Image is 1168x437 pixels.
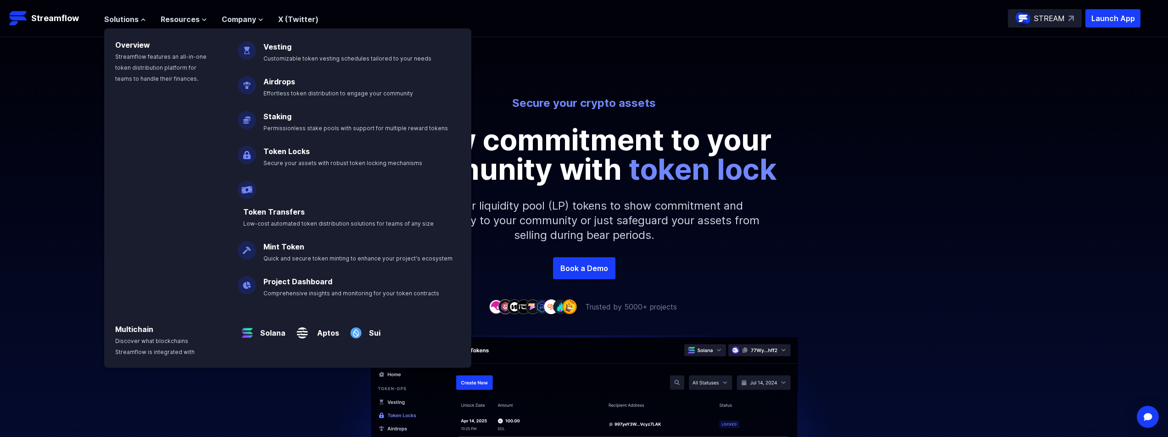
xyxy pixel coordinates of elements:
img: top-right-arrow.svg [1068,16,1074,21]
span: Discover what blockchains Streamflow is integrated with [115,337,195,355]
img: Streamflow Logo [9,9,28,28]
img: Project Dashboard [238,269,256,294]
a: Streamflow [9,9,95,28]
span: Effortless token distribution to engage your community [263,90,413,97]
span: Permissionless stake pools with support for multiple reward tokens [263,125,448,132]
img: company-5 [525,299,540,314]
button: Launch App [1085,9,1140,28]
a: Sui [365,320,380,338]
span: Company [222,14,256,25]
a: Project Dashboard [263,277,332,286]
a: Airdrops [263,77,295,86]
a: Overview [115,40,150,50]
a: Multichain [115,325,153,334]
img: company-3 [507,299,522,314]
span: Resources [161,14,200,25]
a: Staking [263,112,291,121]
img: Vesting [238,34,256,60]
button: Solutions [104,14,146,25]
span: Solutions [104,14,139,25]
span: Streamflow features an all-in-one token distribution platform for teams to handle their finances. [115,53,207,82]
a: Vesting [263,42,291,51]
img: Token Locks [238,138,256,164]
img: company-4 [516,299,531,314]
img: streamflow-logo-circle.png [1016,11,1030,26]
img: company-8 [553,299,568,314]
img: Sui [346,316,365,342]
p: Secure your crypto assets [330,96,838,111]
a: X (Twitter) [278,15,319,24]
img: Payroll [238,173,256,199]
span: Low-cost automated token distribution solutions for teams of any size [243,220,434,227]
img: Aptos [293,316,312,342]
a: STREAM [1008,9,1082,28]
img: Solana [238,316,257,342]
a: Book a Demo [553,257,615,279]
p: Lock your liquidity pool (LP) tokens to show commitment and transparency to your community or jus... [387,184,782,257]
a: Mint Token [263,242,304,251]
img: company-7 [544,299,559,314]
p: Trusted by 5000+ projects [585,301,677,312]
img: company-6 [535,299,549,314]
button: Resources [161,14,207,25]
div: Open Intercom Messenger [1137,406,1159,428]
p: Streamflow [31,12,79,25]
span: Comprehensive insights and monitoring for your token contracts [263,290,439,297]
span: Secure your assets with robust token locking mechanisms [263,160,422,166]
img: company-1 [489,299,503,314]
img: company-2 [498,299,513,314]
a: Token Transfers [243,207,305,216]
span: token lock [629,151,777,187]
span: Customizable token vesting schedules tailored to your needs [263,55,431,62]
img: Staking [238,104,256,129]
a: Token Locks [263,147,310,156]
img: company-9 [562,299,577,314]
img: Mint Token [238,234,256,260]
p: STREAM [1034,13,1065,24]
p: Show commitment to your community with [378,125,791,184]
a: Aptos [312,320,339,338]
a: Solana [257,320,285,338]
span: Quick and secure token minting to enhance your project's ecosystem [263,255,453,262]
img: Airdrops [238,69,256,94]
button: Company [222,14,263,25]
